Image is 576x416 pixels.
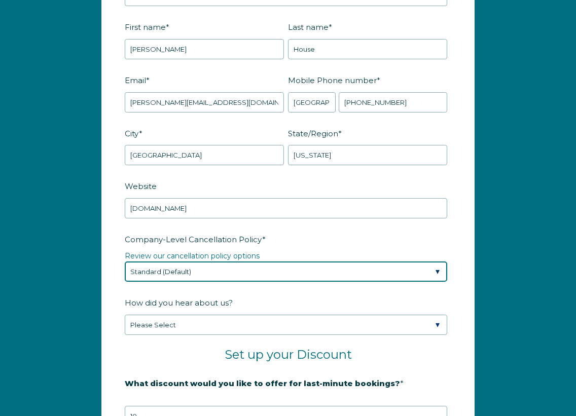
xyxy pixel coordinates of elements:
span: First name [125,19,166,35]
a: Review our cancellation policy options [125,251,260,260]
strong: 20% is recommended, minimum of 10% [125,396,283,405]
span: Mobile Phone number [288,72,377,88]
span: City [125,126,139,141]
span: Set up your Discount [225,347,352,362]
span: Website [125,178,157,194]
span: Company-Level Cancellation Policy [125,232,262,247]
span: Last name [288,19,329,35]
span: Email [125,72,146,88]
span: How did you hear about us? [125,295,233,311]
strong: What discount would you like to offer for last-minute bookings? [125,379,400,388]
span: State/Region [288,126,338,141]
